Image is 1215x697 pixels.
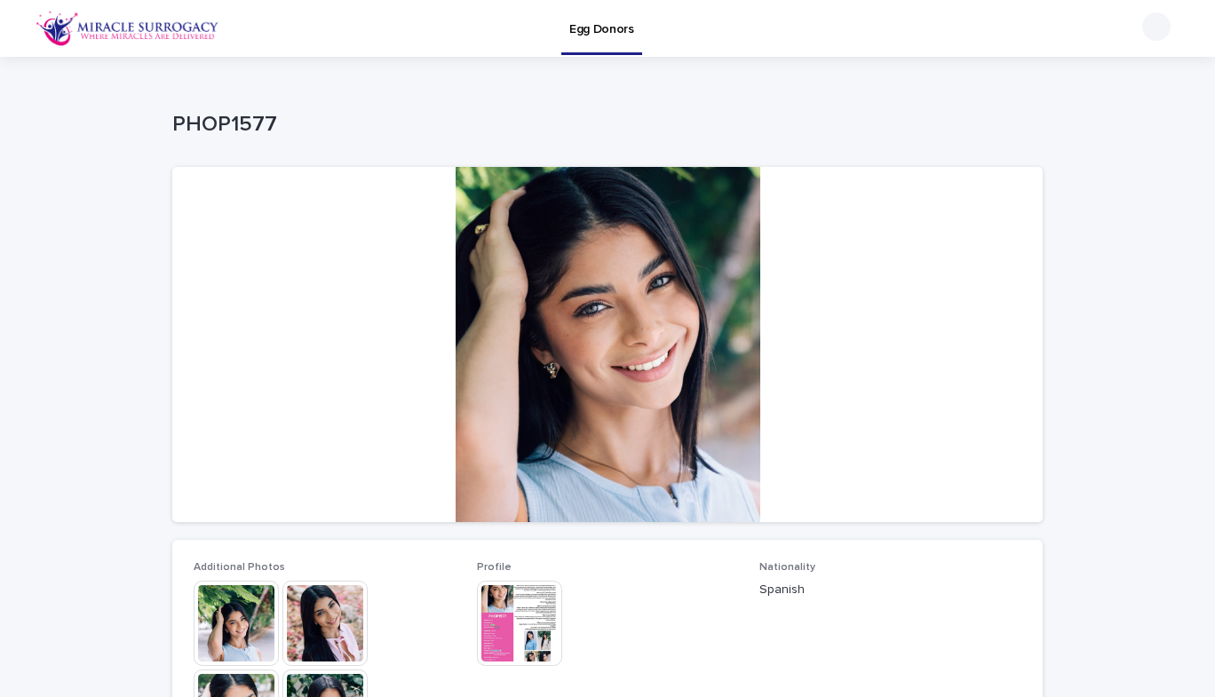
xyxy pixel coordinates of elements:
span: Profile [477,562,512,573]
img: OiFFDOGZQuirLhrlO1ag [36,11,219,46]
p: Spanish [759,581,1021,599]
p: PHOP1577 [172,112,1036,138]
span: Nationality [759,562,815,573]
span: Additional Photos [194,562,285,573]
